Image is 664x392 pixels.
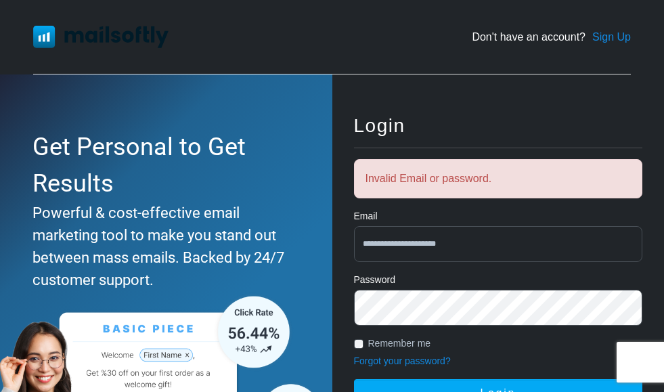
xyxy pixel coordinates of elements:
img: Mailsoftly [33,26,169,47]
div: Get Personal to Get Results [32,129,292,202]
label: Password [354,273,395,287]
a: Forgot your password? [354,355,451,366]
div: Invalid Email or password. [354,159,643,198]
label: Email [354,209,378,223]
a: Sign Up [592,29,631,45]
div: Don't have an account? [472,29,631,45]
span: Login [354,115,405,136]
label: Remember me [368,336,431,351]
div: Powerful & cost-effective email marketing tool to make you stand out between mass emails. Backed ... [32,202,292,291]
